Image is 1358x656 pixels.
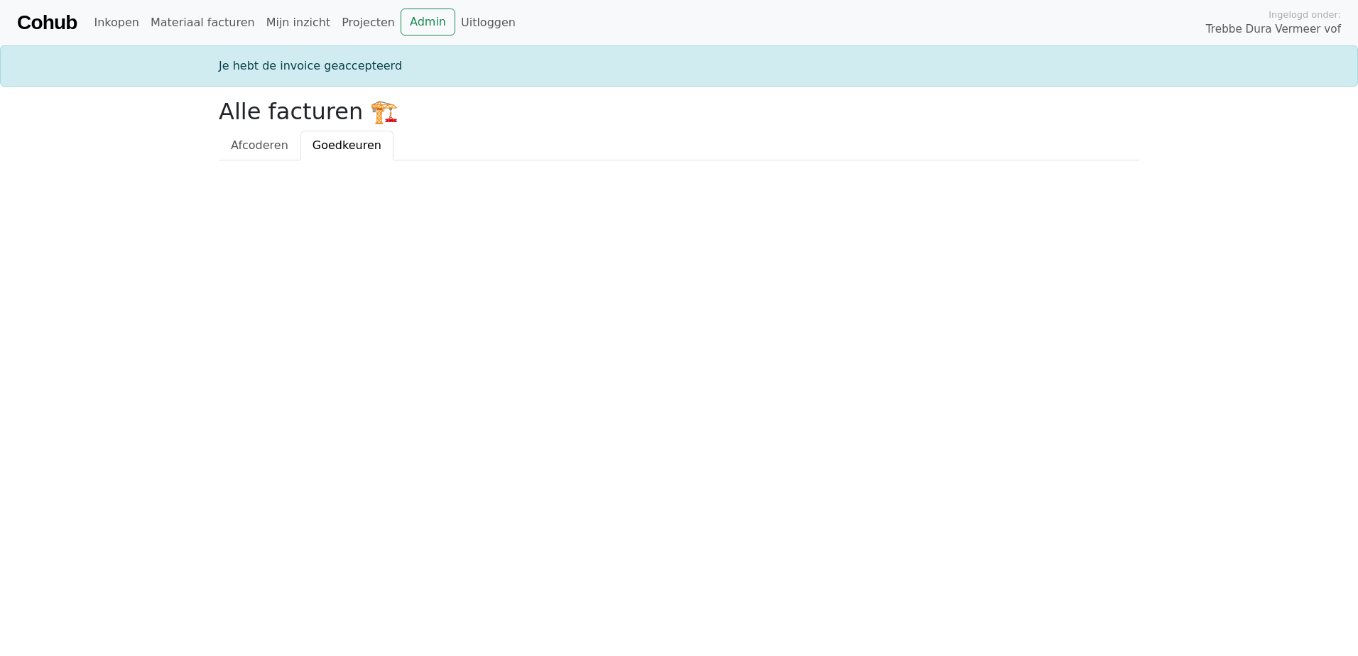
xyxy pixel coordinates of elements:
[1269,8,1341,21] span: Ingelogd onder:
[219,131,300,160] a: Afcoderen
[401,9,455,35] a: Admin
[17,6,77,40] a: Cohub
[210,58,1148,75] div: Je hebt de invoice geaccepteerd
[336,9,401,37] a: Projecten
[261,9,337,37] a: Mijn inzicht
[300,131,393,160] a: Goedkeuren
[88,9,144,37] a: Inkopen
[145,9,261,37] a: Materiaal facturen
[455,9,521,37] a: Uitloggen
[1206,21,1341,38] span: Trebbe Dura Vermeer vof
[231,138,288,152] span: Afcoderen
[219,98,1139,125] h2: Alle facturen 🏗️
[313,138,381,152] span: Goedkeuren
